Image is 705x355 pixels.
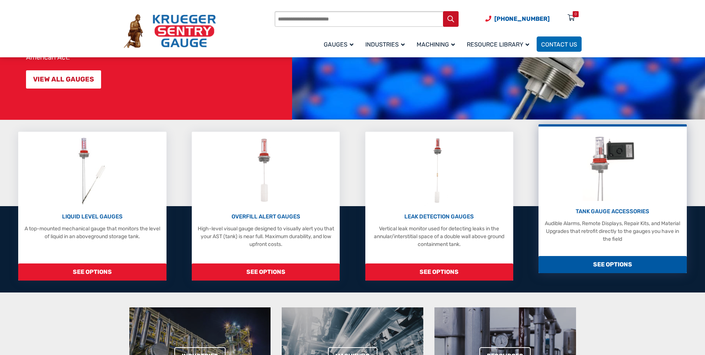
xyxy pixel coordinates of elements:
[541,41,577,48] span: Contact Us
[369,212,510,221] p: LEAK DETECTION GAUGES
[417,41,455,48] span: Machining
[195,212,336,221] p: OVERFILL ALERT GAUGES
[324,41,353,48] span: Gauges
[369,225,510,248] p: Vertical leak monitor used for detecting leaks in the annular/interstitial space of a double wall...
[124,14,216,48] img: Krueger Sentry Gauge
[361,35,412,53] a: Industries
[72,135,112,206] img: Liquid Level Gauges
[22,225,162,240] p: A top-mounted mechanical gauge that monitors the level of liquid in an aboveground storage tank.
[249,135,282,206] img: Overfill Alert Gauges
[195,225,336,248] p: High-level visual gauge designed to visually alert you that your AST (tank) is near full. Maximum...
[542,220,683,243] p: Audible Alarms, Remote Displays, Repair Kits, and Material Upgrades that retrofit directly to the...
[583,130,643,201] img: Tank Gauge Accessories
[192,132,340,281] a: Overfill Alert Gauges OVERFILL ALERT GAUGES High-level visual gauge designed to visually alert yo...
[365,132,513,281] a: Leak Detection Gauges LEAK DETECTION GAUGES Vertical leak monitor used for detecting leaks in the...
[365,41,405,48] span: Industries
[424,135,454,206] img: Leak Detection Gauges
[575,11,577,17] div: 0
[539,124,686,273] a: Tank Gauge Accessories TANK GAUGE ACCESSORIES Audible Alarms, Remote Displays, Repair Kits, and M...
[18,263,166,281] span: SEE OPTIONS
[365,263,513,281] span: SEE OPTIONS
[537,36,582,52] a: Contact Us
[22,212,162,221] p: LIQUID LEVEL GAUGES
[18,132,166,281] a: Liquid Level Gauges LIQUID LEVEL GAUGES A top-mounted mechanical gauge that monitors the level of...
[26,70,101,89] a: VIEW ALL GAUGES
[26,16,288,61] p: At Krueger Sentry Gauge, for over 75 years we have manufactured over three million liquid-level g...
[192,263,340,281] span: SEE OPTIONS
[319,35,361,53] a: Gauges
[462,35,537,53] a: Resource Library
[542,207,683,216] p: TANK GAUGE ACCESSORIES
[494,15,550,22] span: [PHONE_NUMBER]
[539,256,686,273] span: SEE OPTIONS
[467,41,529,48] span: Resource Library
[485,14,550,23] a: Phone Number (920) 434-8860
[412,35,462,53] a: Machining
